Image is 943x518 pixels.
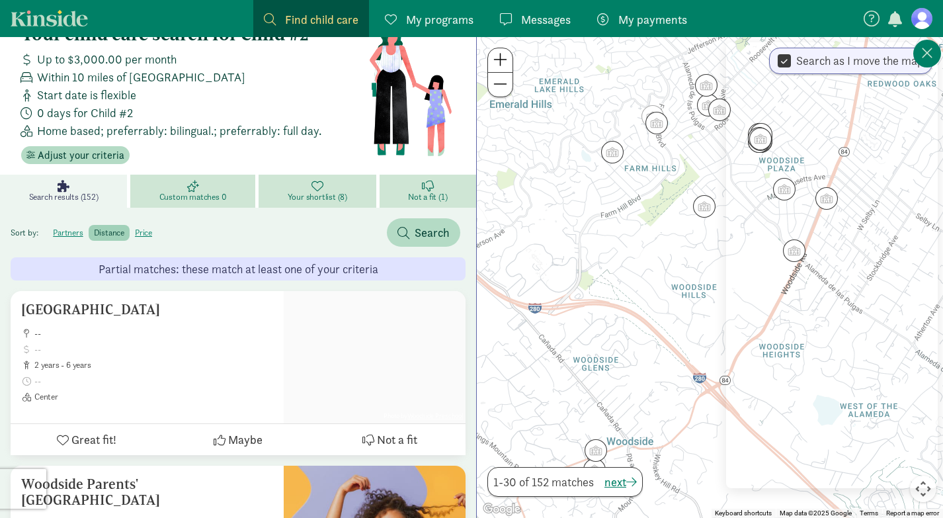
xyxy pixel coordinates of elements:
div: Click to see details [585,439,607,462]
span: Sort by: [11,227,46,238]
span: Home based; preferrably: bilingual.; preferrably: full day. [37,122,321,140]
a: Woodside Preschool [407,411,463,420]
a: Terms [860,509,878,517]
a: Not a fit (1) [380,175,477,208]
h5: Woodside Parents' [GEOGRAPHIC_DATA] [21,476,273,508]
span: Great fit! [71,431,116,449]
span: 2 years - 6 years [34,360,273,370]
a: Custom matches 0 [130,175,259,208]
button: Not a fit [314,424,466,455]
div: Click to see details [708,99,731,121]
span: Search [415,224,450,241]
div: Click to see details [697,94,719,116]
span: Find child care [285,11,358,28]
span: Your shortlist (8) [288,192,347,202]
span: Adjust your criteria [38,148,124,163]
span: 1-30 of 152 matches [493,473,594,491]
div: Chat Widget [726,42,938,493]
span: 0 days for Child #2 [37,104,133,122]
div: Click to see details [583,458,606,481]
button: Maybe [162,424,313,455]
div: Click to see details [641,105,664,128]
a: Kinside [11,10,88,26]
a: Open this area in Google Maps (opens a new window) [480,501,524,518]
label: partners [48,225,88,241]
span: Search results (152) [29,192,99,202]
h5: [GEOGRAPHIC_DATA] [21,302,273,318]
a: Report a map error [886,509,939,517]
span: -- [34,328,273,339]
div: Click to see details [695,74,717,97]
span: Map data ©2025 Google [780,509,852,517]
span: Within 10 miles of [GEOGRAPHIC_DATA] [37,68,245,86]
div: Click to see details [645,112,668,134]
span: Custom matches 0 [159,192,227,202]
label: price [130,225,157,241]
span: Center [34,392,273,402]
div: Click to see details [693,195,716,218]
span: Not a fit (1) [408,192,447,202]
span: My payments [618,11,687,28]
span: Photo by [381,408,466,423]
div: Partial matches: these match at least one of your criteria [11,257,466,281]
span: Not a fit [377,431,417,449]
div: Click to see details [601,141,624,163]
span: Start date is flexible [37,86,136,104]
button: Keyboard shortcuts [715,509,772,518]
button: Search [387,218,460,247]
button: Adjust your criteria [21,146,130,165]
span: Maybe [228,431,263,449]
span: My programs [406,11,473,28]
iframe: To enrich screen reader interactions, please activate Accessibility in Grammarly extension settings [726,42,938,488]
img: Google [480,501,524,518]
a: Your shortlist (8) [259,175,380,208]
button: Great fit! [11,424,162,455]
button: next [604,473,637,491]
label: distance [89,225,130,241]
span: Messages [521,11,571,28]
